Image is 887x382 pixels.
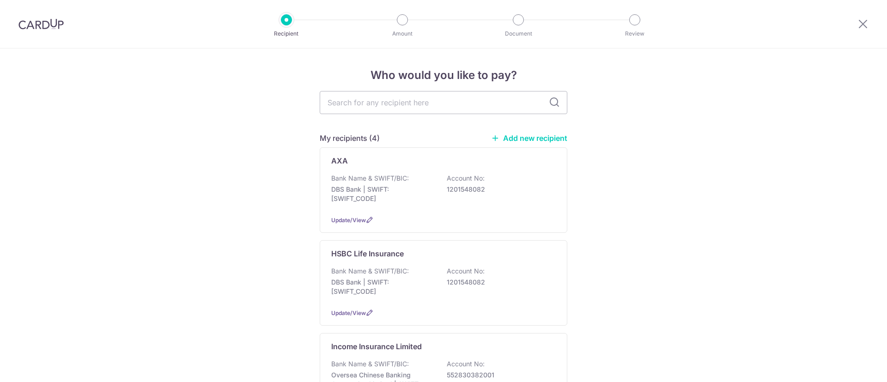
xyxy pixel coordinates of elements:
p: Bank Name & SWIFT/BIC: [331,174,409,183]
iframe: Opens a widget where you can find more information [828,354,878,377]
input: Search for any recipient here [320,91,567,114]
p: Bank Name & SWIFT/BIC: [331,359,409,369]
p: AXA [331,155,348,166]
p: HSBC Life Insurance [331,248,404,259]
p: Recipient [252,29,321,38]
p: DBS Bank | SWIFT: [SWIFT_CODE] [331,185,435,203]
p: DBS Bank | SWIFT: [SWIFT_CODE] [331,278,435,296]
p: 552830382001 [447,370,550,380]
p: Account No: [447,174,485,183]
p: Account No: [447,267,485,276]
p: Review [601,29,669,38]
p: Bank Name & SWIFT/BIC: [331,267,409,276]
p: Amount [368,29,437,38]
p: Document [484,29,553,38]
h4: Who would you like to pay? [320,67,567,84]
p: Income Insurance Limited [331,341,422,352]
a: Update/View [331,309,366,316]
p: Account No: [447,359,485,369]
a: Update/View [331,217,366,224]
h5: My recipients (4) [320,133,380,144]
p: 1201548082 [447,185,550,194]
img: CardUp [18,18,64,30]
a: Add new recipient [491,133,567,143]
p: 1201548082 [447,278,550,287]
